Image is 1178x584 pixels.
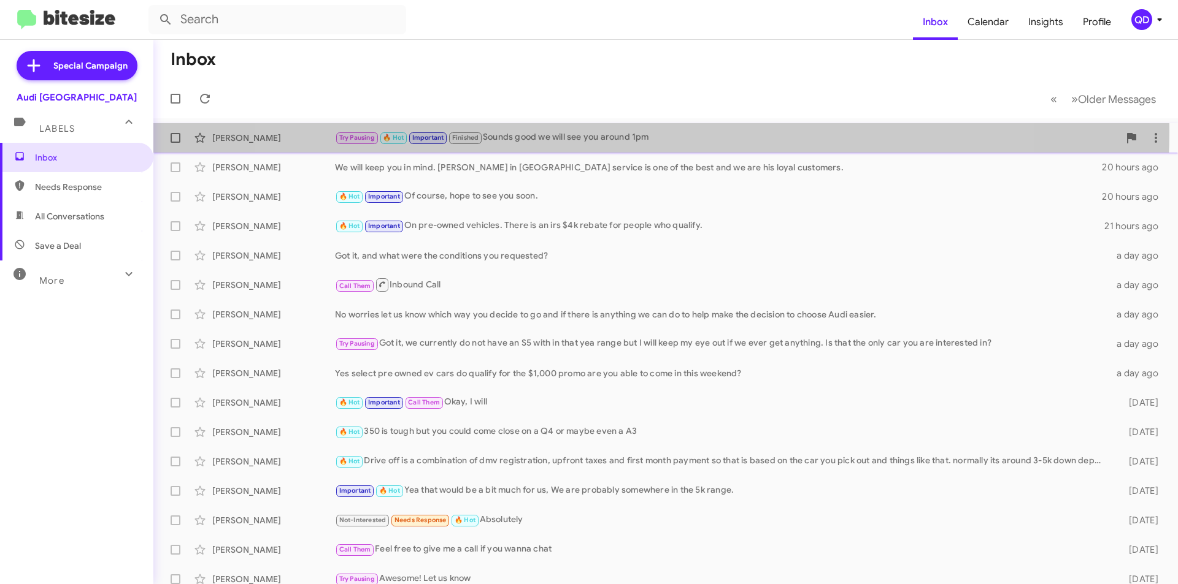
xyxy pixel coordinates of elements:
[339,134,375,142] span: Try Pausing
[148,5,406,34] input: Search
[335,189,1102,203] div: Of course, hope to see you soon.
[379,487,400,495] span: 🔥 Hot
[212,367,335,379] div: [PERSON_NAME]
[1043,86,1064,112] button: Previous
[339,222,360,230] span: 🔥 Hot
[39,275,64,286] span: More
[1044,86,1163,112] nav: Page navigation example
[212,396,335,409] div: [PERSON_NAME]
[335,454,1109,468] div: Drive off is a combination of dmv registration, upfront taxes and first month payment so that is ...
[35,210,104,222] span: All Conversations
[335,513,1109,527] div: Absolutely
[1073,4,1121,40] a: Profile
[212,338,335,350] div: [PERSON_NAME]
[339,398,360,406] span: 🔥 Hot
[335,367,1109,379] div: Yes select pre owned ev cars do qualify for the $1,000 promo are you able to come in this weekend?
[335,425,1109,439] div: 350 is tough but you could come close on a Q4 or maybe even a A3
[212,308,335,320] div: [PERSON_NAME]
[339,575,375,583] span: Try Pausing
[1109,279,1168,291] div: a day ago
[212,132,335,144] div: [PERSON_NAME]
[1109,514,1168,526] div: [DATE]
[1109,249,1168,262] div: a day ago
[1102,191,1168,203] div: 20 hours ago
[335,249,1109,262] div: Got it, and what were the conditions you requested?
[395,516,447,524] span: Needs Response
[335,161,1102,173] div: We will keep you in mind. [PERSON_NAME] in [GEOGRAPHIC_DATA] service is one of the best and we ar...
[452,134,479,142] span: Finished
[339,428,360,436] span: 🔥 Hot
[17,51,137,80] a: Special Campaign
[1109,367,1168,379] div: a day ago
[335,219,1104,233] div: On pre-owned vehicles. There is an irs $4k rebate for people who qualify.
[1121,9,1165,30] button: QD
[212,455,335,468] div: [PERSON_NAME]
[339,457,360,465] span: 🔥 Hot
[368,222,400,230] span: Important
[1131,9,1152,30] div: QD
[212,191,335,203] div: [PERSON_NAME]
[1102,161,1168,173] div: 20 hours ago
[53,59,128,72] span: Special Campaign
[35,240,81,252] span: Save a Deal
[212,544,335,556] div: [PERSON_NAME]
[335,484,1109,498] div: Yea that would be a bit much for us, We are probably somewhere in the 5k range.
[335,131,1119,145] div: Sounds good we will see you around 1pm
[212,279,335,291] div: [PERSON_NAME]
[1109,455,1168,468] div: [DATE]
[383,134,404,142] span: 🔥 Hot
[1050,91,1057,107] span: «
[212,249,335,262] div: [PERSON_NAME]
[1109,544,1168,556] div: [DATE]
[1109,396,1168,409] div: [DATE]
[408,398,440,406] span: Call Them
[39,123,75,134] span: Labels
[1109,308,1168,320] div: a day ago
[339,192,360,200] span: 🔥 Hot
[339,487,371,495] span: Important
[913,4,958,40] a: Inbox
[212,220,335,232] div: [PERSON_NAME]
[455,516,475,524] span: 🔥 Hot
[171,50,216,69] h1: Inbox
[1104,220,1168,232] div: 21 hours ago
[35,151,139,164] span: Inbox
[339,339,375,347] span: Try Pausing
[339,516,387,524] span: Not-Interested
[35,181,139,193] span: Needs Response
[339,282,371,290] span: Call Them
[335,542,1109,556] div: Feel free to give me a call if you wanna chat
[1109,338,1168,350] div: a day ago
[212,161,335,173] div: [PERSON_NAME]
[1109,485,1168,497] div: [DATE]
[368,192,400,200] span: Important
[212,426,335,438] div: [PERSON_NAME]
[335,395,1109,409] div: Okay, I will
[958,4,1018,40] a: Calendar
[339,545,371,553] span: Call Them
[335,277,1109,292] div: Inbound Call
[1018,4,1073,40] a: Insights
[335,336,1109,351] div: Got it, we currently do not have an S5 with in that yea range but I will keep my eye out if we ev...
[212,514,335,526] div: [PERSON_NAME]
[1078,93,1156,106] span: Older Messages
[335,308,1109,320] div: No worries let us know which way you decide to go and if there is anything we can do to help make...
[368,398,400,406] span: Important
[1064,86,1163,112] button: Next
[412,134,444,142] span: Important
[17,91,137,104] div: Audi [GEOGRAPHIC_DATA]
[1071,91,1078,107] span: »
[1109,426,1168,438] div: [DATE]
[212,485,335,497] div: [PERSON_NAME]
